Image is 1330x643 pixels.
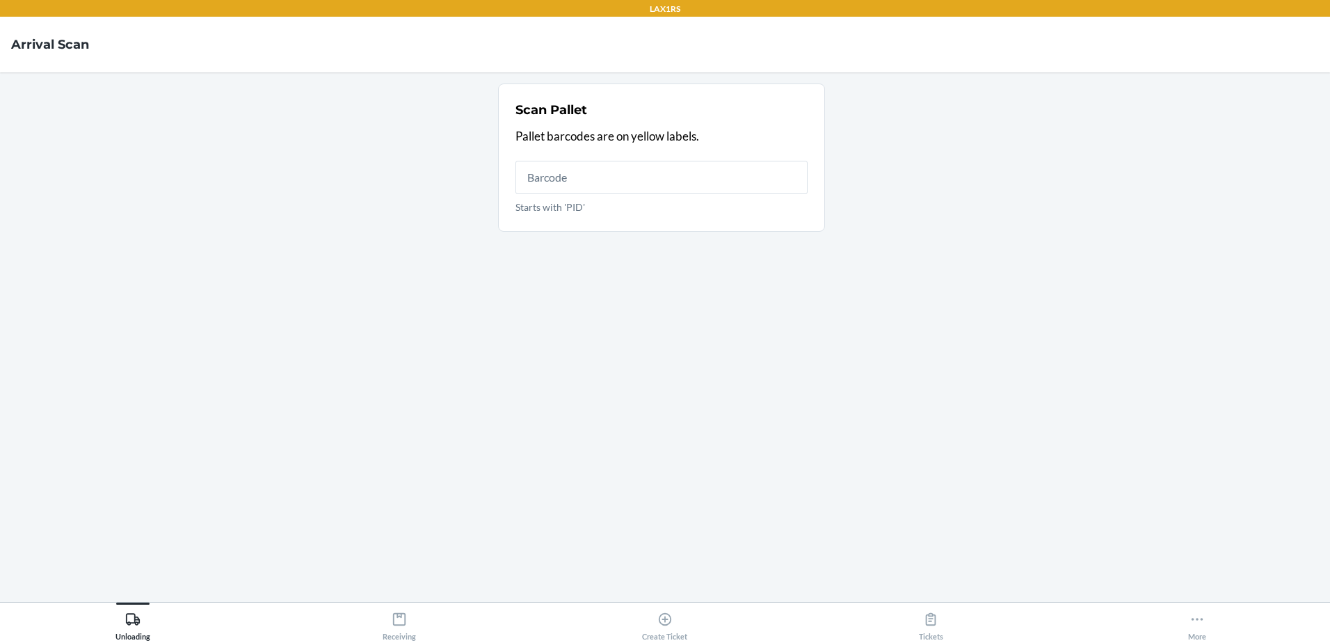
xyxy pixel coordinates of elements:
h4: Arrival Scan [11,35,89,54]
p: Starts with 'PID' [515,200,808,214]
div: Unloading [115,606,150,641]
h2: Scan Pallet [515,101,587,119]
div: Receiving [383,606,416,641]
button: Receiving [266,603,531,641]
p: Pallet barcodes are on yellow labels. [515,127,808,145]
p: LAX1RS [650,3,680,15]
div: Tickets [919,606,943,641]
div: More [1188,606,1206,641]
button: Create Ticket [532,603,798,641]
input: Starts with 'PID' [515,161,808,194]
button: More [1064,603,1330,641]
div: Create Ticket [642,606,687,641]
button: Tickets [798,603,1064,641]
